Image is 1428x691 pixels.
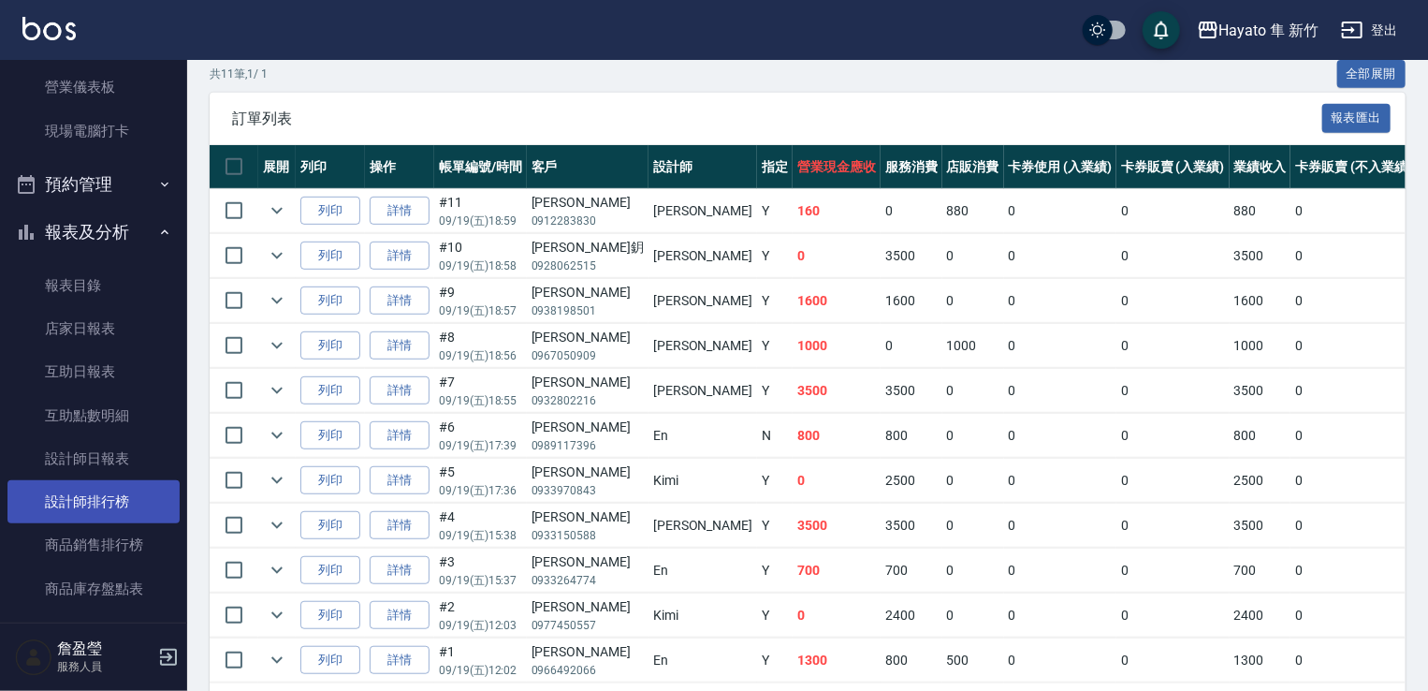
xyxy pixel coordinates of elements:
p: 09/19 (五) 15:37 [439,572,522,589]
td: 880 [1230,189,1291,233]
td: 0 [1004,324,1117,368]
td: 0 [1004,459,1117,503]
td: #3 [434,549,527,593]
button: expand row [263,376,291,404]
th: 操作 [365,145,434,189]
p: 09/19 (五) 15:38 [439,527,522,544]
p: 0989117396 [532,437,644,454]
a: 詳情 [370,376,430,405]
p: 服務人員 [57,658,153,675]
button: expand row [263,421,291,449]
td: 800 [1230,414,1291,458]
a: 詳情 [370,556,430,585]
p: 09/19 (五) 12:02 [439,662,522,679]
p: 09/19 (五) 18:55 [439,392,522,409]
button: 列印 [300,646,360,675]
td: 3500 [881,504,942,548]
td: Y [757,549,793,593]
button: expand row [263,197,291,225]
th: 展開 [258,145,296,189]
td: 0 [942,414,1004,458]
button: 列印 [300,242,360,271]
td: 0 [1004,639,1117,683]
button: 全部展開 [1337,60,1406,89]
a: 詳情 [370,331,430,360]
p: 0933970843 [532,482,644,499]
div: [PERSON_NAME] [532,193,644,213]
td: #10 [434,234,527,278]
td: 2400 [1230,594,1291,638]
td: 700 [1230,549,1291,593]
td: 1300 [793,639,881,683]
p: 0932802216 [532,392,644,409]
button: 列印 [300,601,360,630]
td: 0 [1004,234,1117,278]
td: 800 [793,414,881,458]
td: 0 [1290,639,1416,683]
button: 列印 [300,331,360,360]
a: 商品銷售排行榜 [7,523,180,566]
th: 指定 [757,145,793,189]
button: 列印 [300,421,360,450]
td: 0 [1004,189,1117,233]
div: [PERSON_NAME] [532,373,644,392]
td: 0 [1116,324,1230,368]
td: 0 [1290,369,1416,413]
th: 列印 [296,145,365,189]
td: 0 [1290,594,1416,638]
td: 1600 [1230,279,1291,323]
a: 現場電腦打卡 [7,110,180,153]
td: [PERSON_NAME] [648,234,757,278]
a: 報表匯出 [1322,109,1392,126]
th: 營業現金應收 [793,145,881,189]
a: 設計師日報表 [7,437,180,480]
p: 0938198501 [532,302,644,319]
a: 詳情 [370,601,430,630]
td: 0 [1004,369,1117,413]
a: 詳情 [370,197,430,226]
h5: 詹盈瑩 [57,640,153,658]
td: 800 [881,639,942,683]
td: 1600 [793,279,881,323]
td: 0 [1004,594,1117,638]
th: 設計師 [648,145,757,189]
div: [PERSON_NAME] [532,552,644,572]
td: 2500 [1230,459,1291,503]
a: 顧客入金餘額表 [7,610,180,654]
button: expand row [263,466,291,494]
td: #2 [434,594,527,638]
td: 0 [942,594,1004,638]
p: 09/19 (五) 17:36 [439,482,522,499]
td: 0 [1290,324,1416,368]
td: 160 [793,189,881,233]
button: 列印 [300,376,360,405]
td: [PERSON_NAME] [648,189,757,233]
button: Hayato 隼 新竹 [1189,11,1326,50]
p: 0967050909 [532,347,644,364]
td: 880 [942,189,1004,233]
td: 0 [942,369,1004,413]
div: [PERSON_NAME] [532,597,644,617]
div: [PERSON_NAME] [532,418,644,437]
button: 報表及分析 [7,208,180,257]
td: 3500 [881,234,942,278]
td: [PERSON_NAME] [648,369,757,413]
td: #6 [434,414,527,458]
td: 0 [1116,639,1230,683]
td: #8 [434,324,527,368]
div: [PERSON_NAME] [532,463,644,482]
a: 詳情 [370,242,430,271]
td: #9 [434,279,527,323]
td: 800 [881,414,942,458]
td: 1300 [1230,639,1291,683]
a: 設計師排行榜 [7,480,180,523]
p: 09/19 (五) 17:39 [439,437,522,454]
button: 列印 [300,511,360,540]
button: save [1143,11,1180,49]
td: 0 [793,594,881,638]
td: 0 [942,234,1004,278]
div: [PERSON_NAME] [532,642,644,662]
td: 3500 [881,369,942,413]
td: 0 [1116,369,1230,413]
p: 共 11 筆, 1 / 1 [210,66,268,82]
